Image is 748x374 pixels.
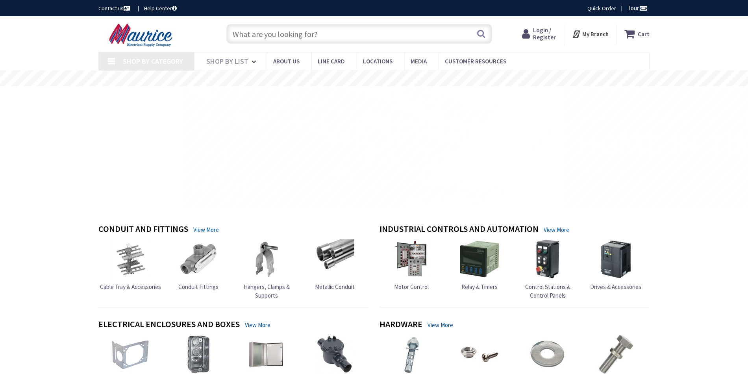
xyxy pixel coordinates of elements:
span: About us [273,57,300,65]
div: My Branch [572,27,609,41]
img: Metallic Conduit [315,239,354,279]
a: View More [428,321,453,329]
span: Line Card [318,57,345,65]
a: View More [544,226,569,234]
a: Metallic Conduit Metallic Conduit [315,239,355,291]
img: Relay & Timers [460,239,499,279]
img: Motor Control [392,239,431,279]
span: Hangers, Clamps & Supports [244,283,290,299]
img: Miscellaneous Fastener [460,335,499,374]
a: Conduit Fittings Conduit Fittings [178,239,218,291]
strong: Cart [638,27,650,41]
span: Locations [363,57,393,65]
a: Control Stations & Control Panels Control Stations & Control Panels [515,239,580,300]
img: Control Stations & Control Panels [528,239,567,279]
img: Hangers, Clamps & Supports [247,239,286,279]
h4: Industrial Controls and Automation [380,224,539,235]
span: Cable Tray & Accessories [100,283,161,291]
img: Cable Tray & Accessories [111,239,150,279]
span: Metallic Conduit [315,283,355,291]
img: Maurice Electrical Supply Company [98,23,185,47]
img: Device Boxes [179,335,218,374]
h4: Hardware [380,319,422,331]
span: Control Stations & Control Panels [525,283,570,299]
rs-layer: to hit the road. [578,161,672,189]
img: Conduit Fittings [179,239,218,279]
span: Tour [628,4,648,12]
a: View More [193,226,219,234]
span: Conduit Fittings [178,283,218,291]
input: What are you looking for? [226,24,492,44]
img: Enclosures & Cabinets [247,335,286,374]
span: Motor Control [394,283,429,291]
img: Anchors [392,335,431,374]
a: View More [245,321,270,329]
a: Hangers, Clamps & Supports Hangers, Clamps & Supports [234,239,299,300]
img: 1_1.png [174,88,568,210]
h4: Electrical Enclosures and Boxes [98,319,240,331]
span: Shop By List [206,57,248,66]
span: Relay & Timers [461,283,498,291]
a: Help Center [144,4,177,12]
img: Drives & Accessories [596,239,635,279]
img: Nuts & Washer [528,335,567,374]
img: Box Hardware & Accessories [111,335,150,374]
strong: My Branch [582,30,609,38]
a: Quick Order [587,4,616,12]
a: Cable Tray & Accessories Cable Tray & Accessories [100,239,161,291]
a: Drives & Accessories Drives & Accessories [590,239,641,291]
span: Customer Resources [445,57,506,65]
a: Motor Control Motor Control [392,239,431,291]
span: Shop By Category [123,57,183,66]
h4: Conduit and Fittings [98,224,188,235]
a: Contact us [98,4,131,12]
span: Media [411,57,427,65]
img: Explosion-Proof Boxes & Accessories [315,335,354,374]
span: Drives & Accessories [590,283,641,291]
span: Login / Register [533,26,556,41]
a: Relay & Timers Relay & Timers [460,239,499,291]
a: Login / Register [522,27,556,41]
a: Cart [624,27,650,41]
img: Screws & Bolts [596,335,635,374]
